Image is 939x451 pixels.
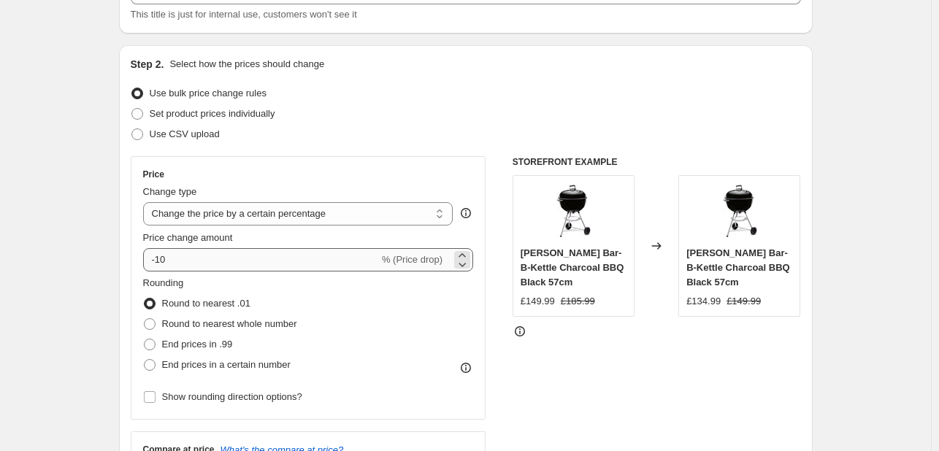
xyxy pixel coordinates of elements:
div: £134.99 [686,294,721,309]
span: This title is just for internal use, customers won't see it [131,9,357,20]
img: new_project_-_2024-08-01t084714.867_80x.jpg [710,183,769,242]
input: -15 [143,248,379,271]
span: Round to nearest .01 [162,298,250,309]
span: Price change amount [143,232,233,243]
strike: £185.99 [561,294,595,309]
div: £149.99 [521,294,555,309]
span: Rounding [143,277,184,288]
span: End prices in .99 [162,339,233,350]
span: Use CSV upload [150,128,220,139]
div: help [459,206,473,220]
h3: Price [143,169,164,180]
span: [PERSON_NAME] Bar-B-Kettle Charcoal BBQ Black 57cm [521,247,624,288]
span: % (Price drop) [382,254,442,265]
span: Use bulk price change rules [150,88,267,99]
h6: STOREFRONT EXAMPLE [513,156,801,168]
span: End prices in a certain number [162,359,291,370]
span: Round to nearest whole number [162,318,297,329]
span: [PERSON_NAME] Bar-B-Kettle Charcoal BBQ Black 57cm [686,247,790,288]
span: Show rounding direction options? [162,391,302,402]
strike: £149.99 [727,294,761,309]
h2: Step 2. [131,57,164,72]
span: Set product prices individually [150,108,275,119]
p: Select how the prices should change [169,57,324,72]
span: Change type [143,186,197,197]
img: new_project_-_2024-08-01t084714.867_80x.jpg [544,183,602,242]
